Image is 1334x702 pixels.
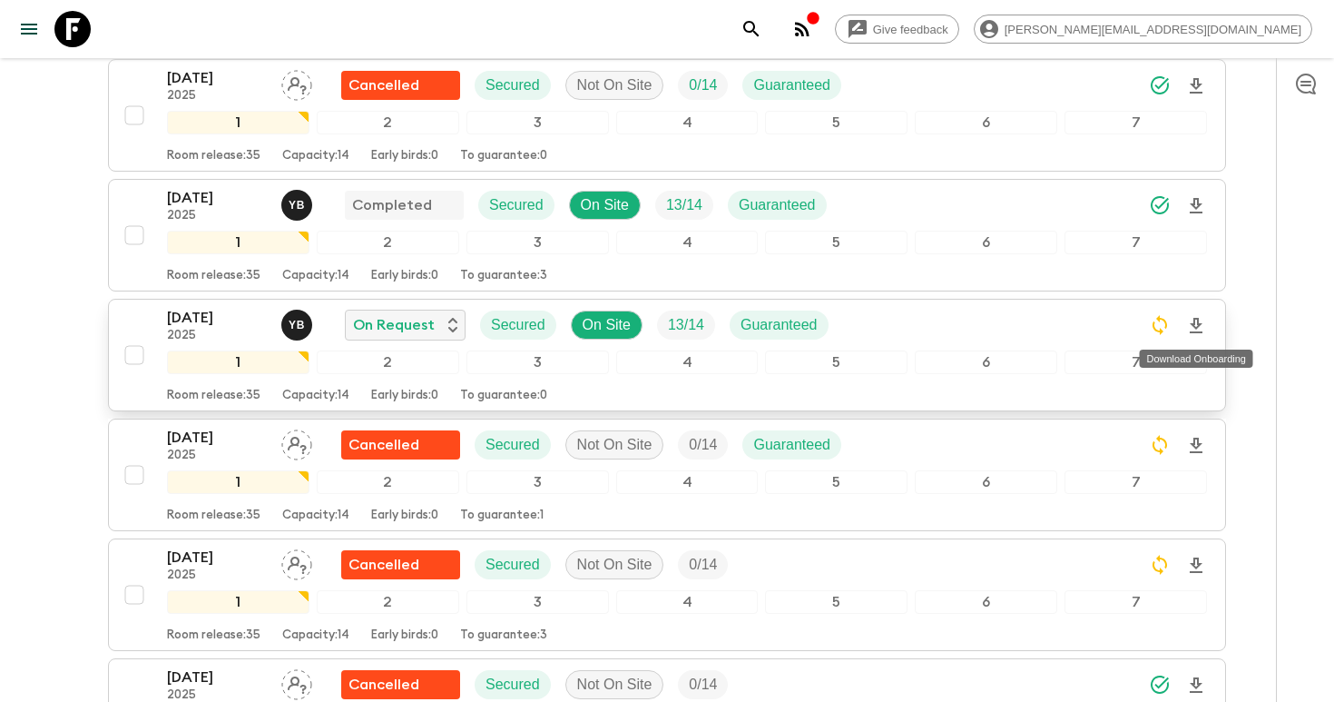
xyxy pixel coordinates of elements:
[167,427,267,449] p: [DATE]
[348,674,419,696] p: Cancelled
[668,314,704,336] p: 13 / 14
[167,667,267,688] p: [DATE]
[1185,75,1207,97] svg: Download Onboarding
[460,149,547,163] p: To guarantee: 0
[583,314,631,336] p: On Site
[753,74,830,96] p: Guaranteed
[835,15,959,44] a: Give feedback
[689,554,717,576] p: 0 / 14
[478,191,554,220] div: Secured
[167,67,267,89] p: [DATE]
[486,434,540,456] p: Secured
[733,11,770,47] button: search adventures
[317,351,459,374] div: 2
[167,329,267,343] p: 2025
[475,550,551,579] div: Secured
[466,590,609,614] div: 3
[371,509,438,523] p: Early birds: 0
[460,269,547,283] p: To guarantee: 3
[281,75,312,90] span: Assign pack leader
[689,434,717,456] p: 0 / 14
[348,434,419,456] p: Cancelled
[460,509,544,523] p: To guarantee: 1
[281,315,316,330] span: Yohan Bayona
[108,419,1226,531] button: [DATE]2025Assign pack leaderFlash Pack cancellationSecuredNot On SiteTrip FillGuaranteed1234567Ro...
[348,554,419,576] p: Cancelled
[167,470,309,494] div: 1
[657,311,715,340] div: Trip Fill
[666,194,702,216] p: 13 / 14
[167,209,267,223] p: 2025
[655,191,713,220] div: Trip Fill
[167,449,267,463] p: 2025
[460,389,547,403] p: To guarantee: 0
[281,435,312,450] span: Assign pack leader
[281,195,316,210] span: Yohan Bayona
[1149,194,1171,216] svg: Synced Successfully
[317,231,459,254] div: 2
[475,430,551,460] div: Secured
[167,111,309,134] div: 1
[167,89,267,104] p: 2025
[167,509,260,523] p: Room release: 35
[460,628,547,643] p: To guarantee: 3
[1064,590,1207,614] div: 7
[1064,111,1207,134] div: 7
[765,470,907,494] div: 5
[371,149,438,163] p: Early birds: 0
[341,71,460,100] div: Flash Pack cancellation
[486,74,540,96] p: Secured
[577,74,652,96] p: Not On Site
[282,628,349,643] p: Capacity: 14
[1149,554,1171,576] svg: Sync Required - Changes detected
[341,670,460,699] div: Flash Pack cancellation
[281,675,312,689] span: Assign pack leader
[317,590,459,614] div: 2
[689,674,717,696] p: 0 / 14
[281,310,316,341] button: YB
[282,149,349,163] p: Capacity: 14
[108,539,1226,651] button: [DATE]2025Assign pack leaderFlash Pack cancellationSecuredNot On SiteTrip Fill1234567Room release...
[1185,315,1207,337] svg: Download Onboarding
[1064,351,1207,374] div: 7
[616,111,759,134] div: 4
[678,670,728,699] div: Trip Fill
[108,299,1226,411] button: [DATE]2025Yohan BayonaOn RequestSecuredOn SiteTrip FillGuaranteed1234567Room release:35Capacity:1...
[108,59,1226,172] button: [DATE]2025Assign pack leaderFlash Pack cancellationSecuredNot On SiteTrip FillGuaranteed1234567Ro...
[167,590,309,614] div: 1
[765,590,907,614] div: 5
[167,547,267,569] p: [DATE]
[1064,231,1207,254] div: 7
[1140,350,1253,368] div: Download Onboarding
[565,71,664,100] div: Not On Site
[282,389,349,403] p: Capacity: 14
[281,555,312,569] span: Assign pack leader
[167,187,267,209] p: [DATE]
[167,149,260,163] p: Room release: 35
[915,351,1057,374] div: 6
[915,470,1057,494] div: 6
[371,628,438,643] p: Early birds: 0
[466,470,609,494] div: 3
[167,307,267,329] p: [DATE]
[765,231,907,254] div: 5
[915,590,1057,614] div: 6
[581,194,629,216] p: On Site
[341,430,460,460] div: Flash Pack cancellation
[739,194,816,216] p: Guaranteed
[1149,314,1171,336] svg: Sync Required - Changes detected
[753,434,830,456] p: Guaranteed
[480,311,556,340] div: Secured
[995,23,1311,36] span: [PERSON_NAME][EMAIL_ADDRESS][DOMAIN_NAME]
[565,670,664,699] div: Not On Site
[317,111,459,134] div: 2
[689,74,717,96] p: 0 / 14
[475,670,551,699] div: Secured
[167,231,309,254] div: 1
[577,554,652,576] p: Not On Site
[915,111,1057,134] div: 6
[1064,470,1207,494] div: 7
[863,23,958,36] span: Give feedback
[1149,674,1171,696] svg: Synced Successfully
[11,11,47,47] button: menu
